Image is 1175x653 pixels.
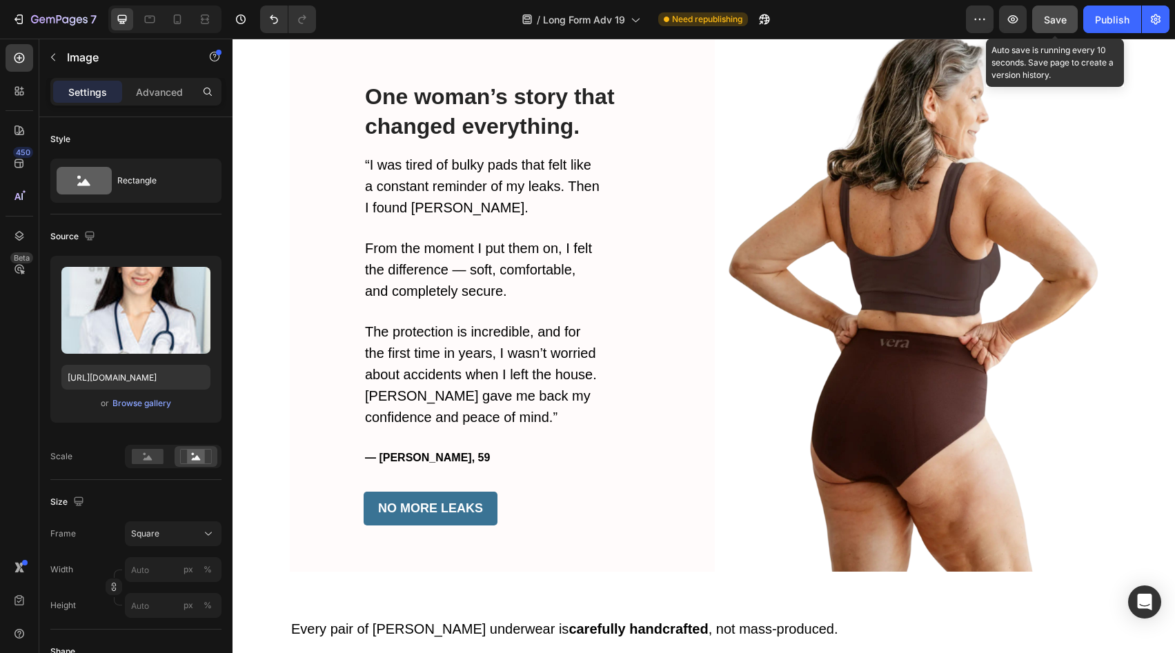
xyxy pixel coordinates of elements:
[180,561,197,578] button: %
[537,12,540,27] span: /
[1128,585,1161,619] div: Open Intercom Messenger
[131,528,159,540] span: Square
[125,593,221,618] input: px%
[90,11,97,28] p: 7
[13,147,33,158] div: 450
[117,165,201,197] div: Rectangle
[101,395,109,412] span: or
[336,583,475,598] strong: carefully handcrafted
[204,563,212,576] div: %
[180,597,197,614] button: %
[136,85,183,99] p: Advanced
[1095,12,1129,27] div: Publish
[50,450,72,463] div: Scale
[50,228,98,246] div: Source
[184,563,193,576] div: px
[1032,6,1078,33] button: Save
[50,528,76,540] label: Frame
[67,49,184,66] p: Image
[672,13,742,26] span: Need republishing
[1083,6,1141,33] button: Publish
[50,563,73,576] label: Width
[543,12,625,27] span: Long Form Adv 19
[184,599,193,612] div: px
[112,396,172,410] button: Browse gallery
[1044,14,1067,26] span: Save
[61,365,210,390] input: https://example.com/image.jpg
[199,561,216,578] button: px
[233,39,1175,653] iframe: Design area
[125,557,221,582] input: px%
[50,599,76,612] label: Height
[59,583,606,598] span: Every pair of [PERSON_NAME] underwear is , not mass-produced.
[50,133,70,145] div: Style
[199,597,216,614] button: px
[68,85,107,99] p: Settings
[6,6,103,33] button: 7
[112,397,171,410] div: Browse gallery
[260,6,316,33] div: Undo/Redo
[125,521,221,546] button: Square
[204,599,212,612] div: %
[61,267,210,354] img: preview-image
[50,493,87,512] div: Size
[10,252,33,263] div: Beta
